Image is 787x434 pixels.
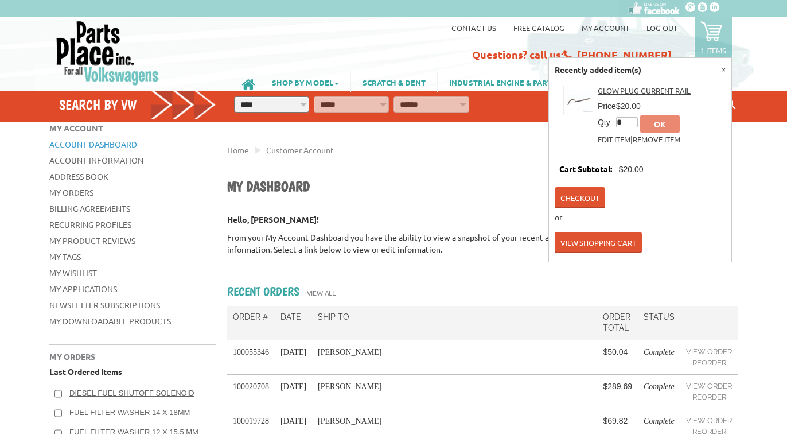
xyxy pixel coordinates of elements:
[638,306,680,340] th: Status
[644,417,675,425] em: Complete
[49,235,135,246] a: My Product Reviews
[700,45,726,55] p: 1 items
[280,348,306,356] span: [DATE]
[555,211,726,223] li: or
[227,178,738,196] h1: My Dashboard
[49,268,97,278] a: My Wishlist
[280,382,306,391] span: [DATE]
[227,306,275,340] th: Order #
[619,165,644,174] span: $20.00
[312,340,597,374] td: [PERSON_NAME]
[49,219,131,230] a: Recurring Profiles
[616,102,641,111] span: $20.00
[55,20,160,86] img: Parts Place Inc!
[438,72,568,92] a: INDUSTRIAL ENGINE & PARTS
[633,134,680,144] a: Remove Item
[695,17,732,62] a: 1 items
[49,139,137,149] a: Account Dashboard
[555,187,605,208] a: Checkout
[49,300,160,310] a: Newsletter Subscriptions
[49,316,171,326] a: My Downloadable Products
[582,23,629,33] a: My Account
[69,389,194,397] a: Diesel Fuel shutoff Solenoid
[555,232,642,253] a: View Shopping Cart
[49,284,117,294] a: My Applications
[686,381,732,392] a: View Order
[227,214,319,224] strong: Hello, [PERSON_NAME]!
[266,145,334,155] a: Customer Account
[598,113,616,133] th: Qty
[227,284,299,299] h2: Recent Orders
[644,382,675,391] em: Complete
[686,392,732,403] a: Reorder
[69,408,190,417] a: Fuel Filter Washer 14 x 18mm
[59,96,216,113] h4: Search by VW
[351,72,437,92] a: SCRATCH & DENT
[686,415,732,427] a: View Order
[49,366,216,378] p: Last Ordered Items
[312,306,597,340] th: Ship To
[49,203,130,214] a: Billing Agreements
[603,382,632,391] span: $289.69
[603,347,628,356] span: $50.04
[49,351,95,362] span: My Orders
[686,346,732,358] a: View Order
[227,374,275,409] td: 100020708
[227,340,275,374] td: 100055346
[603,416,628,425] span: $69.82
[260,72,350,92] a: SHOP BY MODEL
[227,145,249,155] a: Home
[644,348,675,356] em: Complete
[513,23,564,33] a: Free Catalog
[301,282,341,303] a: View All
[451,23,496,33] a: Contact us
[598,100,616,113] th: Price
[312,374,597,409] td: [PERSON_NAME]
[280,417,306,425] span: [DATE]
[564,86,593,115] img: Glow Plug Current Rail
[275,306,312,340] th: Date
[555,64,726,76] p: Recently added item(s)
[603,312,630,333] span: Order Total
[49,171,108,181] a: Address Book
[227,231,738,255] p: From your My Account Dashboard you have the ability to view a snapshot of your recent account act...
[49,187,93,197] a: My Orders
[598,86,691,95] a: Glow Plug Current Rail
[646,23,677,33] a: Log out
[686,357,732,369] a: Reorder
[555,162,617,176] span: Cart Subtotal:
[49,251,81,262] a: My Tags
[722,64,726,73] a: ×
[49,123,103,133] span: My Account
[49,155,143,165] a: Account Information
[598,134,630,144] a: Edit item
[598,80,726,145] div: |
